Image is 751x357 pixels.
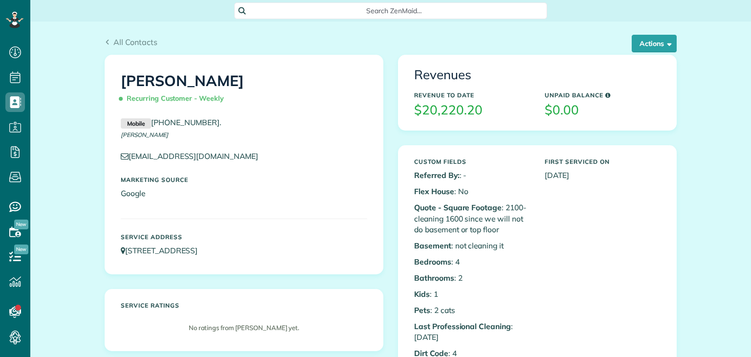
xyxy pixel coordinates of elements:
b: Bathrooms [414,273,454,283]
b: Last Professional Cleaning [414,321,511,331]
h3: $0.00 [545,103,661,117]
span: All Contacts [113,37,157,47]
b: Quote - Square Footage [414,202,502,212]
p: : No [414,186,530,197]
b: Kids [414,289,430,299]
p: Google [121,188,367,199]
h5: Unpaid Balance [545,92,661,98]
h5: First Serviced On [545,158,661,165]
p: : - [414,170,530,181]
a: [EMAIL_ADDRESS][DOMAIN_NAME] [121,151,267,161]
h5: Marketing Source [121,177,367,183]
b: Referred By: [414,170,460,180]
p: : 2 [414,272,530,284]
span: Recurring Customer - Weekly [121,90,228,107]
h5: Revenue to Date [414,92,530,98]
h3: Revenues [414,68,661,82]
p: : 2 cats [414,305,530,316]
h5: Custom Fields [414,158,530,165]
h1: [PERSON_NAME] [121,73,367,107]
p: : 2100-cleaning 1600 since we will not do basement or top floor [414,202,530,236]
p: : [DATE] [414,321,530,343]
p: : 4 [414,256,530,268]
h5: Service Address [121,234,367,240]
p: : not cleaning it [414,240,530,251]
p: : 1 [414,289,530,300]
p: [DATE] [545,170,661,181]
a: All Contacts [105,36,157,48]
button: Actions [632,35,677,52]
span: [PERSON_NAME] [121,131,168,138]
a: [STREET_ADDRESS] [121,245,207,255]
small: Mobile [121,118,151,129]
span: New [14,245,28,254]
b: Flex House [414,186,454,196]
h3: $20,220.20 [414,103,530,117]
p: No ratings from [PERSON_NAME] yet. [126,323,362,333]
b: Pets [414,305,430,315]
b: Basement [414,241,451,250]
a: Mobile[PHONE_NUMBER] [121,117,220,127]
span: New [14,220,28,229]
b: Bedrooms [414,257,451,267]
h5: Service ratings [121,302,367,309]
p: . [121,117,367,129]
